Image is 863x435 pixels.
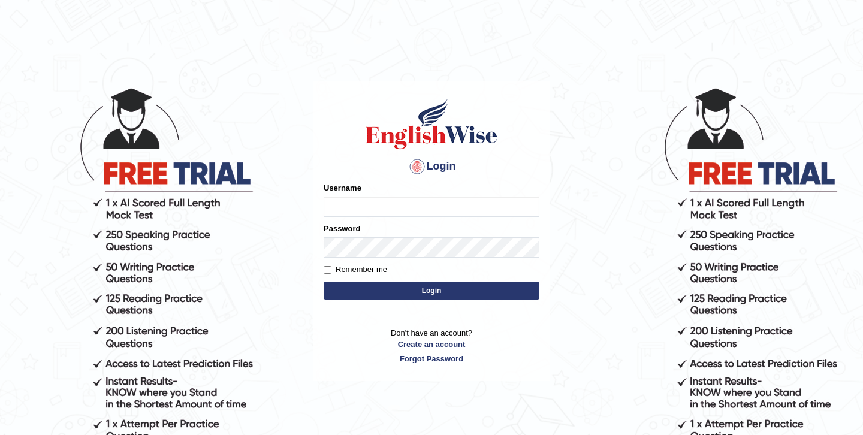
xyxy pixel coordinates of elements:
label: Username [324,182,361,194]
img: Logo of English Wise sign in for intelligent practice with AI [363,97,500,151]
label: Password [324,223,360,234]
a: Create an account [324,339,539,350]
a: Forgot Password [324,353,539,364]
input: Remember me [324,266,331,274]
p: Don't have an account? [324,327,539,364]
h4: Login [324,157,539,176]
button: Login [324,282,539,300]
label: Remember me [324,264,387,276]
